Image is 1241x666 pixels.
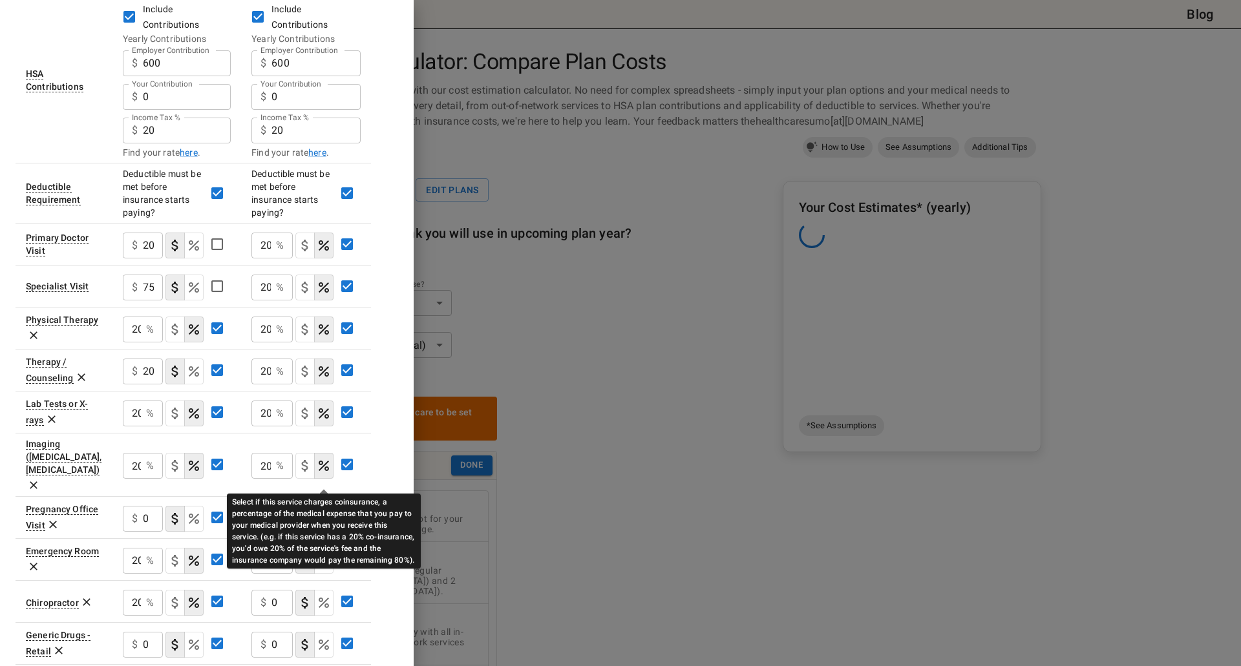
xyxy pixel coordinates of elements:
p: % [146,595,154,610]
button: copayment [165,590,185,616]
div: Chiropractor [26,598,79,609]
div: Find your rate . [123,146,231,159]
p: % [146,553,154,568]
span: Include Contributions [271,4,328,30]
label: Your Contribution [260,78,321,89]
svg: Select if this service charges a copay (or copayment), a set dollar amount (e.g. $30) you pay to ... [297,238,313,253]
svg: Select if this service charges a copay (or copayment), a set dollar amount (e.g. $30) you pay to ... [167,280,183,295]
div: cost type [295,401,334,426]
p: % [276,238,284,253]
button: coinsurance [314,275,334,300]
p: % [276,458,284,473]
label: Income Tax % [260,112,309,123]
button: coinsurance [184,590,204,616]
svg: Select if this service charges a copay (or copayment), a set dollar amount (e.g. $30) you pay to ... [297,637,313,652]
button: copayment [295,590,315,616]
div: cost type [295,453,334,479]
div: cost type [165,453,204,479]
svg: Select if this service charges a copay (or copayment), a set dollar amount (e.g. $30) you pay to ... [167,458,183,473]
p: % [276,280,284,295]
div: Deductible must be met before insurance starts paying? [251,167,334,219]
svg: Select if this service charges a copay (or copayment), a set dollar amount (e.g. $30) you pay to ... [297,458,313,473]
svg: Select if this service charges a copay (or copayment), a set dollar amount (e.g. $30) you pay to ... [167,406,183,421]
svg: Select if this service charges coinsurance, a percentage of the medical expense that you pay to y... [316,322,332,337]
svg: Select if this service charges a copay (or copayment), a set dollar amount (e.g. $30) you pay to ... [297,364,313,379]
button: coinsurance [314,401,334,426]
div: Select if this service charges coinsurance, a percentage of the medical expense that you pay to y... [227,494,421,568]
div: Find your rate . [251,146,361,159]
button: coinsurance [184,275,204,300]
button: coinsurance [314,453,334,479]
div: Physical Therapy [26,315,98,326]
div: cost type [165,233,204,258]
svg: Select if this service charges a copay (or copayment), a set dollar amount (e.g. $30) you pay to ... [297,595,313,610]
svg: Select if this service charges coinsurance, a percentage of the medical expense that you pay to y... [186,637,202,652]
button: coinsurance [184,548,204,574]
button: coinsurance [314,359,334,384]
div: Visit to your primary doctor for general care (also known as a Primary Care Provider, Primary Car... [26,233,89,256]
svg: Select if this service charges coinsurance, a percentage of the medical expense that you pay to y... [186,595,202,610]
p: $ [260,89,266,105]
svg: Select if this service charges a copay (or copayment), a set dollar amount (e.g. $30) you pay to ... [167,238,183,253]
button: coinsurance [314,317,334,342]
div: cost type [295,233,334,258]
button: coinsurance [314,590,334,616]
button: copayment [295,359,315,384]
button: copayment [295,233,315,258]
div: cost type [295,590,334,616]
button: coinsurance [184,233,204,258]
div: Leave the checkbox empty if you don't what an HSA (Health Savings Account) is. If the insurance p... [26,68,83,92]
p: $ [260,595,266,610]
p: $ [132,637,138,652]
button: copayment [165,632,185,658]
svg: Select if this service charges coinsurance, a percentage of the medical expense that you pay to y... [186,406,202,421]
p: $ [132,364,138,379]
p: % [146,406,154,421]
div: 30 day supply of generic drugs picked up from store. Over 80% of drug purchases are for generic d... [26,630,90,657]
p: % [276,364,284,379]
button: coinsurance [314,233,334,258]
div: cost type [165,632,204,658]
div: Sometimes called 'Specialist' or 'Specialist Office Visit'. This is a visit to a doctor with a sp... [26,281,89,292]
svg: Select if this service charges coinsurance, a percentage of the medical expense that you pay to y... [186,553,202,568]
p: $ [132,123,138,138]
p: $ [260,56,266,71]
p: $ [260,637,266,652]
a: here [180,146,198,159]
span: Include Contributions [143,4,199,30]
svg: Select if this service charges a copay (or copayment), a set dollar amount (e.g. $30) you pay to ... [167,637,183,652]
div: cost type [295,632,334,658]
div: Lab Tests or X-rays [26,399,88,426]
svg: Select if this service charges coinsurance, a percentage of the medical expense that you pay to y... [316,364,332,379]
div: This option will be 'Yes' for most plans. If your plan details say something to the effect of 'de... [26,182,81,205]
p: $ [132,89,138,105]
svg: Select if this service charges a copay (or copayment), a set dollar amount (e.g. $30) you pay to ... [297,406,313,421]
button: copayment [165,401,185,426]
button: copayment [165,359,185,384]
button: copayment [295,632,315,658]
button: copayment [165,506,185,532]
button: coinsurance [184,632,204,658]
div: Deductible must be met before insurance starts paying? [123,167,204,219]
svg: Select if this service charges coinsurance, a percentage of the medical expense that you pay to y... [316,280,332,295]
svg: Select if this service charges coinsurance, a percentage of the medical expense that you pay to y... [316,406,332,421]
div: cost type [165,359,204,384]
svg: Select if this service charges coinsurance, a percentage of the medical expense that you pay to y... [316,458,332,473]
button: coinsurance [314,632,334,658]
button: coinsurance [184,359,204,384]
p: % [276,406,284,421]
svg: Select if this service charges coinsurance, a percentage of the medical expense that you pay to y... [316,595,332,610]
svg: Select if this service charges a copay (or copayment), a set dollar amount (e.g. $30) you pay to ... [167,511,183,526]
svg: Select if this service charges coinsurance, a percentage of the medical expense that you pay to y... [186,280,202,295]
p: $ [132,511,138,526]
button: coinsurance [184,453,204,479]
p: $ [132,56,138,71]
p: $ [132,280,138,295]
div: Yearly Contributions [123,32,231,45]
label: Employer Contribution [260,45,338,56]
div: cost type [165,506,204,532]
div: cost type [165,401,204,426]
button: copayment [165,453,185,479]
svg: Select if this service charges coinsurance, a percentage of the medical expense that you pay to y... [186,238,202,253]
svg: Select if this service charges a copay (or copayment), a set dollar amount (e.g. $30) you pay to ... [167,322,183,337]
